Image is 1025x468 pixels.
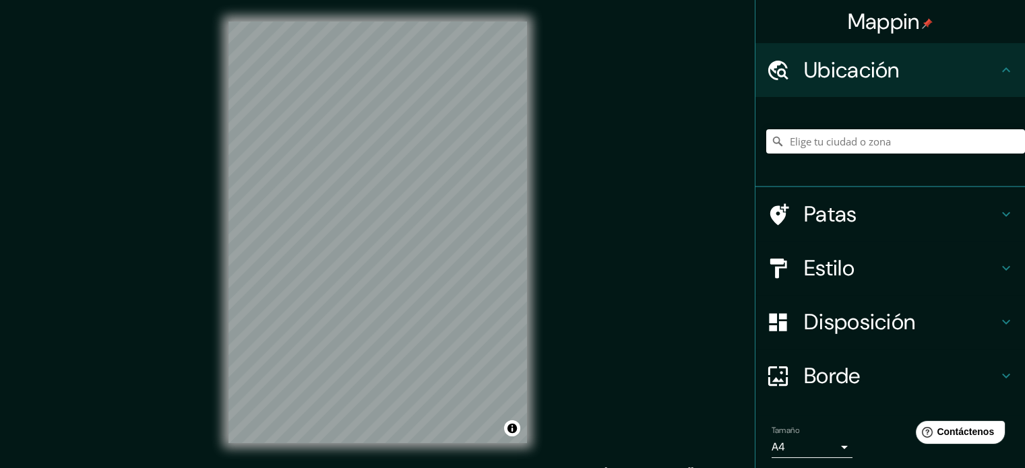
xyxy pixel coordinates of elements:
font: Tamaño [772,425,799,436]
font: Estilo [804,254,855,282]
font: Ubicación [804,56,900,84]
font: Disposición [804,308,915,336]
div: Borde [755,349,1025,403]
div: Estilo [755,241,1025,295]
div: Disposición [755,295,1025,349]
div: A4 [772,436,852,458]
div: Ubicación [755,43,1025,97]
input: Elige tu ciudad o zona [766,129,1025,154]
font: Mappin [848,7,920,36]
button: Activar o desactivar atribución [504,420,520,436]
div: Patas [755,187,1025,241]
font: Patas [804,200,857,228]
font: Borde [804,362,861,390]
canvas: Mapa [228,22,527,443]
iframe: Lanzador de widgets de ayuda [905,415,1010,453]
font: A4 [772,440,785,454]
img: pin-icon.png [922,18,933,29]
